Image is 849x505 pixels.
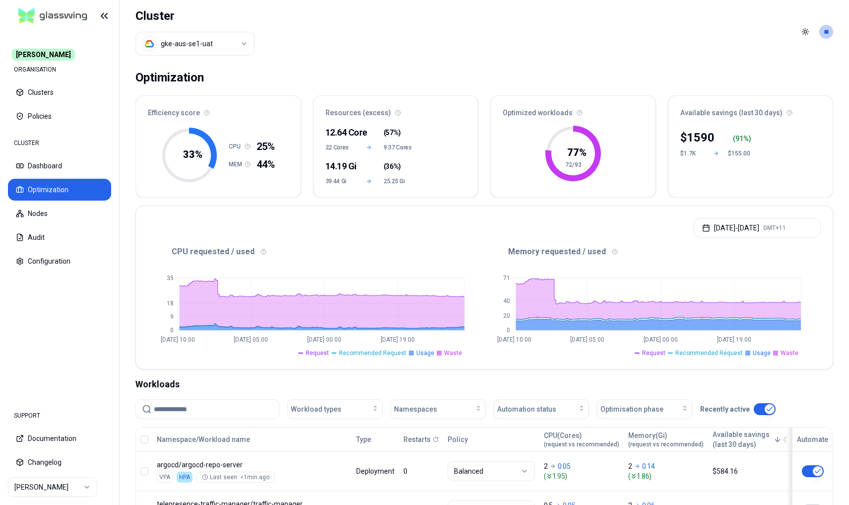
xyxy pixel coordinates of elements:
p: 2 [628,461,632,471]
span: 9.37 Cores [384,144,413,151]
div: gke-aus-se1-uat [161,39,213,49]
tspan: [DATE] 19:00 [717,336,751,343]
div: Deployment [356,466,394,476]
button: Automation status [494,399,589,419]
button: CPU(Cores)(request vs recommended) [544,430,619,449]
p: 1590 [687,130,715,145]
div: ORGANISATION [8,60,111,79]
span: Usage [416,349,434,357]
div: 14.19 Gi [326,159,355,173]
button: Documentation [8,428,111,449]
span: ( 1.95 ) [544,471,619,481]
span: (request vs recommended) [628,440,704,448]
span: Automation status [497,404,556,414]
button: Policies [8,105,111,127]
button: [DATE]-[DATE]GMT+11 [694,218,821,238]
div: Automate [797,434,828,444]
tspan: 18 [167,300,174,307]
span: [PERSON_NAME] [12,49,75,61]
button: Workload types [287,399,383,419]
span: 44% [257,157,275,171]
div: Efficiency score [136,96,301,124]
button: Optimization [8,179,111,201]
tspan: 0 [507,327,510,334]
button: Configuration [8,250,111,272]
div: $ [680,130,715,145]
span: Request [306,349,329,357]
p: 91 [735,134,743,144]
button: Namespaces [391,399,486,419]
tspan: 9 [170,313,174,320]
span: ( 1.86 ) [628,471,704,481]
span: ( ) [384,128,401,138]
span: (request vs recommended) [544,440,619,448]
button: Nodes [8,203,111,224]
div: 0 [403,466,439,476]
tspan: 40 [503,297,510,304]
tspan: 35 [167,275,174,282]
div: $584.16 [713,466,789,476]
span: Namespaces [394,404,437,414]
span: Recommended Request [339,349,406,357]
div: SUPPORT [8,406,111,426]
span: ( ) [384,161,401,171]
div: VPA [157,472,173,483]
div: Available savings (last 30 days) [668,96,833,124]
span: 36% [386,161,398,171]
h1: Cluster [135,8,255,24]
button: Dashboard [8,155,111,177]
div: $1.7K [680,149,704,157]
tspan: 0 [170,327,174,334]
span: 57% [386,128,398,138]
div: Workloads [135,377,833,391]
div: 12.64 Core [326,126,355,140]
p: 0.14 [642,461,655,471]
button: Optimisation phase [597,399,692,419]
tspan: [DATE] 00:00 [644,336,678,343]
div: Resources (excess) [314,96,478,124]
img: GlassWing [14,4,91,28]
button: Type [356,430,371,449]
tspan: 77 % [567,146,586,158]
h1: MEM [229,160,245,168]
div: Memory requested / used [484,246,821,258]
tspan: [DATE] 19:00 [381,336,415,343]
tspan: [DATE] 10:00 [161,336,195,343]
span: Waste [781,349,798,357]
span: Request [642,349,665,357]
button: Memory(Gi)(request vs recommended) [628,430,704,449]
tspan: [DATE] 05:00 [570,336,604,343]
button: Namespace/Workload name [157,430,250,449]
p: Recently active [700,404,750,414]
div: CLUSTER [8,133,111,153]
span: Usage [753,349,771,357]
tspan: [DATE] 00:00 [307,336,341,343]
div: CPU(Cores) [544,431,619,448]
div: CPU requested / used [148,246,484,258]
span: GMT+11 [763,224,786,232]
span: Optimisation phase [600,404,663,414]
div: Optimization [135,68,204,87]
h1: CPU [229,143,245,150]
tspan: 33 % [183,148,202,160]
tspan: 71 [503,275,510,282]
span: Waste [444,349,462,357]
tspan: [DATE] 10:00 [497,336,531,343]
div: ( %) [733,134,752,144]
div: Optimized workloads [491,96,655,124]
img: gcp [144,39,154,49]
tspan: [DATE] 05:00 [234,336,268,343]
span: Workload types [291,404,341,414]
button: Clusters [8,81,111,103]
span: Recommended Request [675,349,743,357]
span: 22 Cores [326,144,355,151]
tspan: 20 [503,312,510,319]
div: Policy [448,434,535,444]
p: Restarts [403,434,431,444]
button: Select a value [135,32,255,56]
button: Changelog [8,451,111,473]
tspan: 72/93 [565,161,581,168]
span: 25.25 Gi [384,177,413,185]
p: 2 [544,461,548,471]
p: argocd-repo-server [157,460,347,470]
